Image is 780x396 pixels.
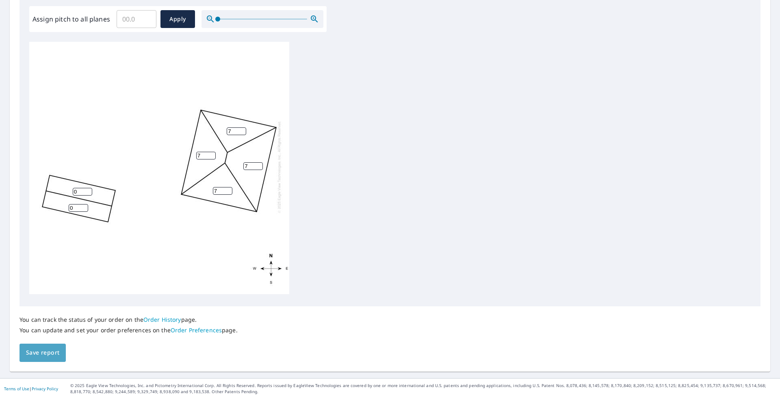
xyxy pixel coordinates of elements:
[167,14,188,24] span: Apply
[4,386,29,392] a: Terms of Use
[160,10,195,28] button: Apply
[171,326,222,334] a: Order Preferences
[19,344,66,362] button: Save report
[19,327,238,334] p: You can update and set your order preferences on the page.
[4,386,58,391] p: |
[32,14,110,24] label: Assign pitch to all planes
[117,8,156,30] input: 00.0
[26,348,59,358] span: Save report
[32,386,58,392] a: Privacy Policy
[19,316,238,323] p: You can track the status of your order on the page.
[143,316,181,323] a: Order History
[70,383,776,395] p: © 2025 Eagle View Technologies, Inc. and Pictometry International Corp. All Rights Reserved. Repo...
